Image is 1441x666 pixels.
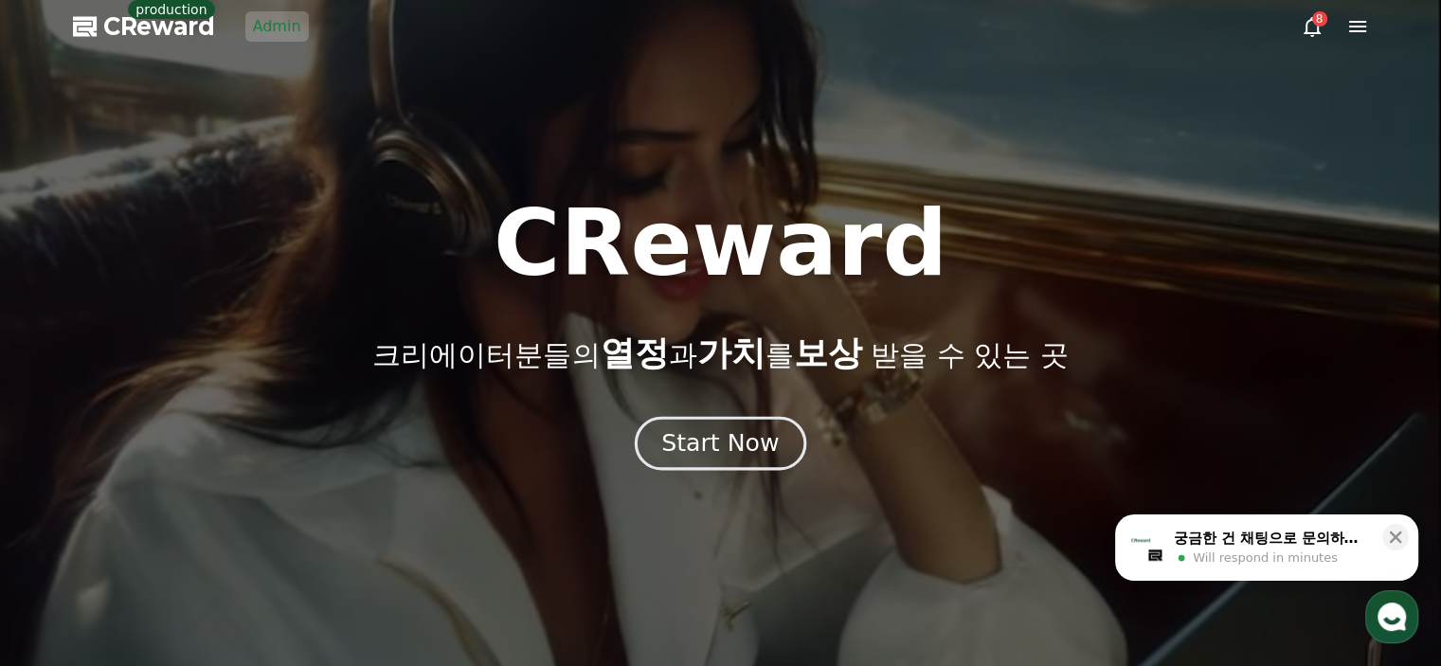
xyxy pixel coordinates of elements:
[280,537,327,552] span: Settings
[1301,15,1324,38] a: 8
[103,11,215,42] span: CReward
[6,509,125,556] a: Home
[494,198,947,289] h1: CReward
[48,537,81,552] span: Home
[696,333,765,372] span: 가치
[600,333,668,372] span: 열정
[1312,11,1327,27] div: 8
[372,334,1068,372] p: 크리에이터분들의 과 를 받을 수 있는 곳
[125,509,244,556] a: Messages
[635,416,806,470] button: Start Now
[245,11,309,42] a: Admin
[244,509,364,556] a: Settings
[639,437,802,455] a: Start Now
[661,427,779,459] div: Start Now
[157,538,213,553] span: Messages
[73,11,215,42] a: CReward
[793,333,861,372] span: 보상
